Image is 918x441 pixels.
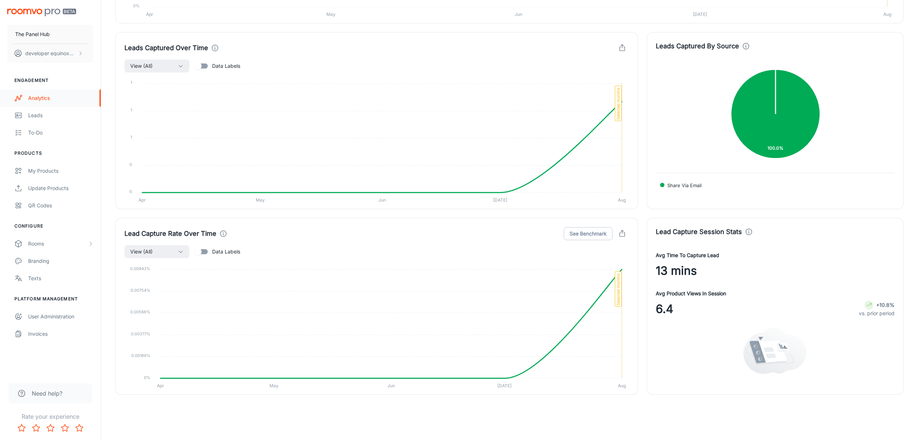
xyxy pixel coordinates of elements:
tspan: 0.00943% [130,266,150,271]
tspan: 0.00189% [131,353,150,358]
p: Rate your experience [6,412,95,421]
tspan: Jun [387,383,395,388]
div: Analytics [28,94,93,102]
tspan: Apr [157,383,164,388]
span: View (All) [130,247,153,256]
span: Need help? [32,389,62,398]
h4: Avg Time To Capture Lead [656,251,719,259]
tspan: 1 [131,107,132,113]
tspan: [DATE] [493,197,507,203]
span: View (All) [130,62,153,70]
tspan: Jun [515,12,522,17]
button: Rate 5 star [72,421,87,435]
button: The Panel Hub [7,25,93,44]
div: User Administration [28,313,93,321]
tspan: 0.00377% [131,331,150,336]
div: Branding [28,257,93,265]
tspan: 0% [133,3,140,8]
tspan: 0 [129,162,132,167]
button: Rate 3 star [43,421,58,435]
div: Texts [28,274,93,282]
tspan: 1 [131,134,132,140]
div: QR Codes [28,202,93,210]
span: Data Labels [212,62,240,70]
tspan: May [256,197,265,203]
button: View (All) [124,245,189,258]
div: My Products [28,167,93,175]
button: Rate 2 star [29,421,43,435]
p: developer equinoxcell [25,49,76,57]
tspan: May [269,383,278,388]
tspan: May [326,12,335,17]
div: To-do [28,129,93,137]
div: Leads [28,111,93,119]
tspan: [DATE] [693,12,707,17]
tspan: 0% [144,375,150,380]
span: 6.4 [656,300,673,318]
tspan: 1 [131,80,132,85]
p: vs. prior period [859,309,895,317]
p: The Panel Hub [15,30,50,38]
img: analytics.svg [743,328,807,374]
img: Roomvo PRO Beta [7,9,76,16]
tspan: 0.00566% [130,309,150,314]
div: Rooms [28,240,88,248]
tspan: Apr [139,197,146,203]
strong: +10.8% [876,302,895,308]
tspan: Aug [618,383,626,388]
span: Share via Email [662,182,702,189]
h4: Lead Capture Session Stats [656,227,742,237]
tspan: [DATE] [497,383,511,388]
button: View (All) [124,59,189,72]
button: Rate 1 star [14,421,29,435]
tspan: Aug [883,12,891,17]
tspan: 0 [129,189,132,194]
h4: Leads Captured Over Time [124,43,208,53]
span: Data Labels [212,248,240,256]
div: Invoices [28,330,93,338]
button: Rate 4 star [58,421,72,435]
div: Update Products [28,184,93,192]
h4: Avg Product Views In Session [656,290,726,297]
h4: Lead Capture Rate Over Time [124,229,216,239]
tspan: Jun [378,197,386,203]
button: See Benchmark [564,227,612,240]
tspan: 0.00754% [131,288,150,293]
tspan: Aug [618,197,626,203]
button: developer equinoxcell [7,44,93,63]
h4: Leads Captured By Source [656,41,739,51]
span: 13 mins [656,262,697,279]
tspan: Apr [146,12,153,17]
